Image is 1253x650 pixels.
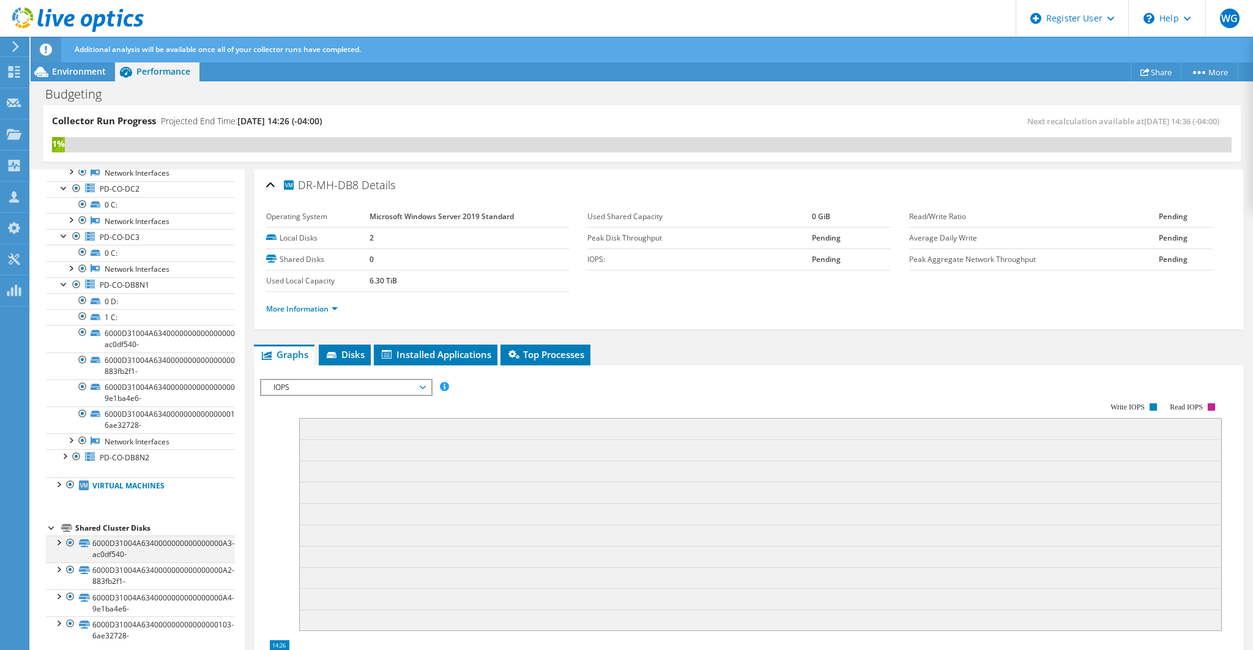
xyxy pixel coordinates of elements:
div: Shared Cluster Disks [75,521,235,536]
a: More Information [266,304,338,314]
label: Operating System [266,211,370,223]
a: 6000D31004A6340000000000000000A3-ac0df540- [46,325,235,352]
b: Pending [812,233,841,243]
a: Network Interfaces [46,213,235,229]
span: PD-CO-DC3 [100,232,139,242]
b: Pending [1159,254,1188,264]
b: 6.30 TiB [370,275,397,286]
a: 6000D31004A6340000000000000000A4-9e1ba4e6- [46,589,235,616]
a: 0 C: [46,197,235,213]
span: Additional analysis will be available once all of your collector runs have completed. [75,44,361,54]
label: Average Daily Write [909,232,1158,244]
span: PD-CO-DC2 [100,184,139,194]
a: Network Interfaces [46,261,235,277]
svg: \n [1143,13,1154,24]
b: 0 [370,254,374,264]
a: 6000D31004A6340000000000000000A3-ac0df540- [46,536,235,562]
a: 6000D31004A6340000000000000000A2-883fb2f1- [46,353,235,379]
a: PD-CO-DC3 [46,229,235,245]
label: Read/Write Ratio [909,211,1158,223]
label: IOPS: [587,253,811,266]
h1: Budgeting [40,88,121,101]
span: PD-CO-DB8N2 [100,452,149,463]
a: 1 C: [46,309,235,325]
label: Used Shared Capacity [587,211,811,223]
label: Peak Disk Throughput [587,232,811,244]
a: 0 D: [46,293,235,309]
b: Pending [1159,233,1188,243]
a: Network Interfaces [46,433,235,449]
span: [DATE] 14:26 (-04:00) [237,115,322,127]
a: 6000D31004A6340000000000000000A4-9e1ba4e6- [46,379,235,406]
span: DR-MH-DB8 [282,177,359,192]
span: Disks [325,348,365,360]
a: 6000D31004A6340000000000000000A2-883fb2f1- [46,562,235,589]
a: Network Interfaces [46,165,235,181]
span: Installed Applications [380,348,491,360]
text: Write IOPS [1110,403,1145,411]
a: PD-CO-DC2 [46,181,235,197]
a: Virtual Machines [46,477,235,493]
a: PD-CO-DB8N1 [46,277,235,293]
a: 6000D31004A634000000000000000103-6ae32728- [46,406,235,433]
span: WG [1220,9,1240,28]
span: [DATE] 14:36 (-04:00) [1144,116,1219,127]
label: Local Disks [266,232,370,244]
a: 6000D31004A634000000000000000103-6ae32728- [46,616,235,643]
span: Performance [136,65,190,77]
a: PD-CO-DB8N2 [46,449,235,465]
span: Top Processes [507,348,584,360]
span: Environment [52,65,106,77]
label: Used Local Capacity [266,275,370,287]
b: 2 [370,233,374,243]
text: Read IOPS [1170,403,1203,411]
span: PD-CO-DB8N1 [100,280,149,290]
a: Share [1131,62,1181,81]
b: Pending [1159,211,1188,222]
label: Peak Aggregate Network Throughput [909,253,1158,266]
h4: Projected End Time: [161,114,322,128]
b: Pending [812,254,841,264]
span: Next recalculation available at [1027,116,1225,127]
div: 1% [52,137,65,151]
span: Details [362,177,395,192]
span: Graphs [260,348,308,360]
b: 0 GiB [812,211,830,222]
a: More [1181,62,1238,81]
b: Microsoft Windows Server 2019 Standard [370,211,514,222]
a: 0 C: [46,245,235,261]
label: Shared Disks [266,253,370,266]
span: IOPS [267,380,425,395]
